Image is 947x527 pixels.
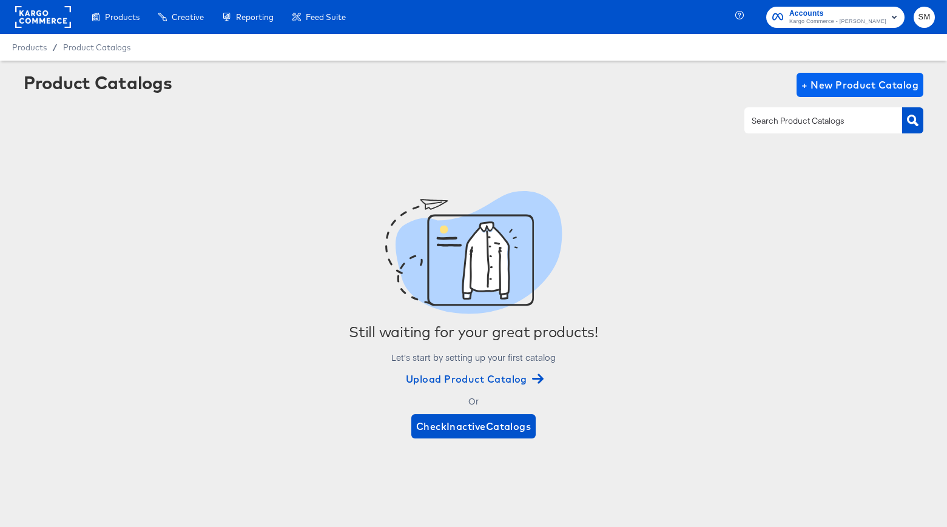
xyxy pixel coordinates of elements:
[749,114,878,128] input: Search Product Catalogs
[24,73,172,92] div: Product Catalogs
[391,353,556,361] div: Let’s start by setting up your first catalog
[63,42,130,52] a: Product Catalogs
[12,42,47,52] span: Products
[789,17,886,27] span: Kargo Commerce - [PERSON_NAME]
[766,7,905,28] button: AccountsKargo Commerce - [PERSON_NAME]
[797,73,923,97] button: + New Product Catalog
[349,323,598,340] div: Still waiting for your great products!
[47,42,63,52] span: /
[236,12,274,22] span: Reporting
[468,397,479,405] div: Or
[914,7,935,28] button: SM
[105,12,140,22] span: Products
[401,371,546,388] button: Upload Product Catalog
[789,7,886,20] span: Accounts
[416,418,531,435] span: Check Inactive Catalogs
[306,12,346,22] span: Feed Suite
[406,371,541,388] span: Upload Product Catalog
[172,12,204,22] span: Creative
[918,10,930,24] span: SM
[411,414,536,438] button: CheckInactiveCatalogs
[801,76,918,93] span: + New Product Catalog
